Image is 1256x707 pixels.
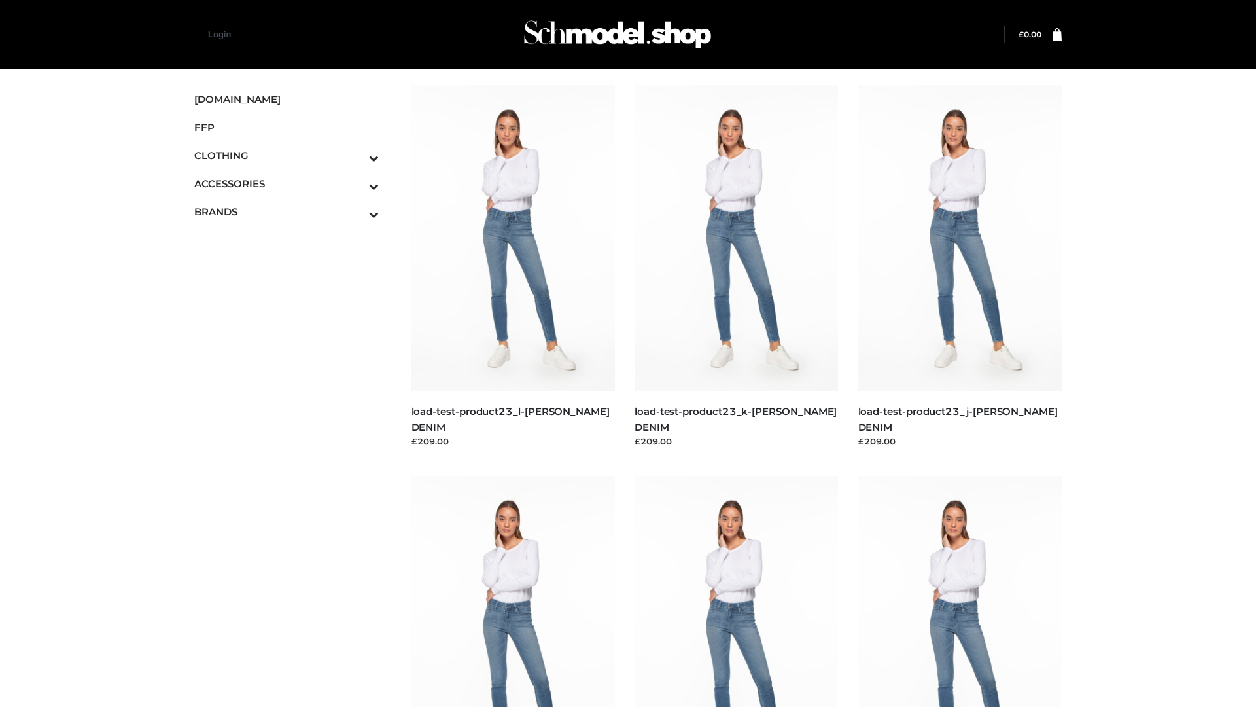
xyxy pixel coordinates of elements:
button: Toggle Submenu [333,198,379,226]
span: £ [1019,29,1024,39]
button: Toggle Submenu [333,141,379,170]
a: ACCESSORIESToggle Submenu [194,170,379,198]
a: Login [208,29,231,39]
span: CLOTHING [194,148,379,163]
a: load-test-product23_l-[PERSON_NAME] DENIM [411,405,610,433]
span: ACCESSORIES [194,176,379,191]
img: Schmodel Admin 964 [519,9,716,60]
bdi: 0.00 [1019,29,1041,39]
div: £209.00 [411,435,616,448]
div: £209.00 [858,435,1062,448]
a: load-test-product23_k-[PERSON_NAME] DENIM [635,405,837,433]
a: CLOTHINGToggle Submenu [194,141,379,170]
a: FFP [194,113,379,141]
a: £0.00 [1019,29,1041,39]
span: [DOMAIN_NAME] [194,92,379,107]
a: BRANDSToggle Submenu [194,198,379,226]
button: Toggle Submenu [333,170,379,198]
a: load-test-product23_j-[PERSON_NAME] DENIM [858,405,1058,433]
div: £209.00 [635,435,839,448]
span: BRANDS [194,204,379,219]
a: [DOMAIN_NAME] [194,85,379,113]
span: FFP [194,120,379,135]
